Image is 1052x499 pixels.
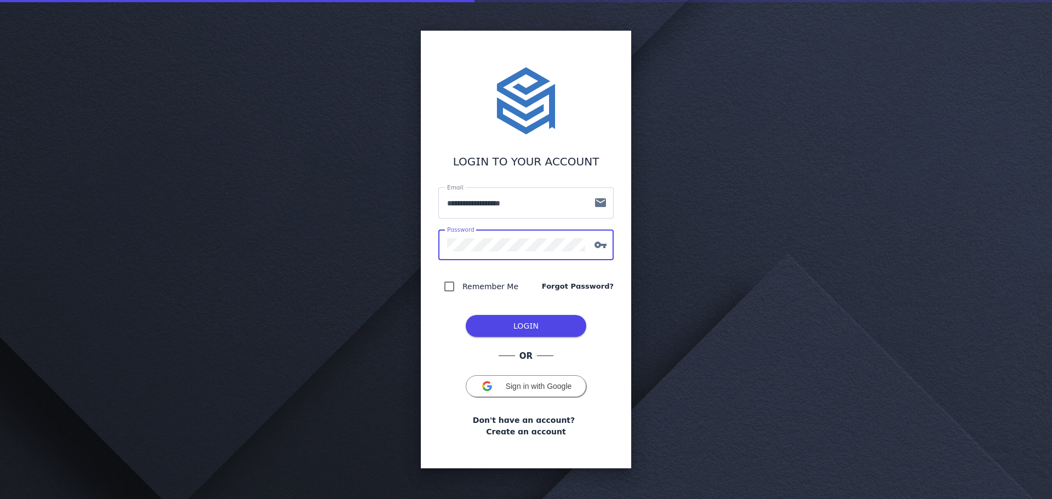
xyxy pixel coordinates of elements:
span: Don't have an account? [473,415,575,426]
mat-label: Password [447,226,474,233]
span: OR [515,350,537,363]
mat-icon: mail [587,196,614,209]
label: Remember Me [460,280,518,293]
mat-label: Email [447,184,463,191]
a: Create an account [486,426,565,438]
button: LOG IN [466,315,586,337]
img: stacktome.svg [491,66,561,136]
span: LOGIN [513,322,539,330]
mat-icon: vpn_key [587,238,614,251]
span: Sign in with Google [506,382,572,391]
div: LOGIN TO YOUR ACCOUNT [438,153,614,170]
a: Forgot Password? [542,281,614,292]
button: Sign in with Google [466,375,586,397]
